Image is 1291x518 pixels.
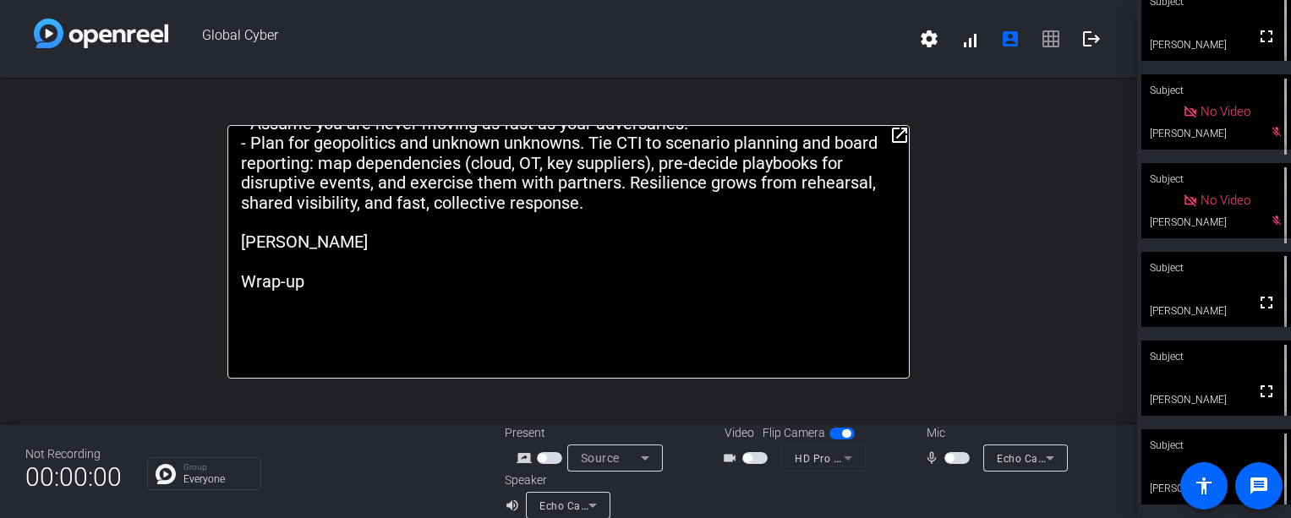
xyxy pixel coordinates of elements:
div: Mic [910,424,1079,442]
div: Subject [1141,429,1291,461]
mat-icon: fullscreen [1256,381,1277,401]
div: Present [505,424,674,442]
div: Speaker [505,472,606,489]
div: Not Recording [25,445,122,463]
span: Source [581,451,620,465]
mat-icon: fullscreen [1256,26,1277,46]
mat-icon: message [1249,476,1269,496]
p: [PERSON_NAME] [241,232,896,252]
span: Global Cyber [168,19,909,59]
img: Chat Icon [156,464,176,484]
span: No Video [1201,104,1250,119]
mat-icon: account_box [1000,29,1020,49]
button: signal_cellular_alt [949,19,990,59]
p: Wrap-up [241,272,896,292]
span: Flip Camera [763,424,825,442]
span: Echo Cancelling Speakerphone (Jabra SPEAK 510 USB) (0b0e:0422) [539,499,878,512]
div: Subject [1141,74,1291,106]
img: white-gradient.svg [34,19,168,48]
mat-icon: videocam_outline [722,448,742,468]
mat-icon: mic_none [924,448,944,468]
mat-icon: fullscreen [1256,292,1277,313]
mat-icon: volume_up [505,495,525,515]
div: Subject [1141,163,1291,195]
p: - Plan for geopolitics and unknown unknowns. Tie CTI to scenario planning and board reporting: ma... [241,134,896,213]
div: Subject [1141,341,1291,373]
mat-icon: accessibility [1194,476,1214,496]
mat-icon: open_in_new [889,125,910,145]
span: Video [725,424,754,442]
div: Subject [1141,252,1291,284]
p: Everyone [183,474,252,484]
p: Group [183,463,252,472]
mat-icon: settings [919,29,939,49]
mat-icon: logout [1081,29,1102,49]
mat-icon: screen_share_outline [517,448,537,468]
span: 00:00:00 [25,456,122,498]
span: No Video [1201,193,1250,208]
